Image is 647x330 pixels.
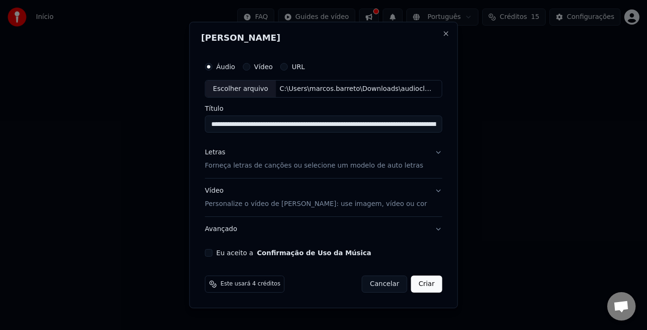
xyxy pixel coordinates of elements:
[216,63,235,70] label: Áudio
[254,63,273,70] label: Vídeo
[292,63,305,70] label: URL
[276,84,437,94] div: C:\Users\marcos.barreto\Downloads\audiocleaner_20250901_141940_LOUVORES PARA EDIFICAR SUA CASA - ...
[205,179,442,217] button: VídeoPersonalize o vídeo de [PERSON_NAME]: use imagem, vídeo ou cor
[205,217,442,241] button: Avançado
[201,34,446,42] h2: [PERSON_NAME]
[205,199,427,209] p: Personalize o vídeo de [PERSON_NAME]: use imagem, vídeo ou cor
[257,250,371,256] button: Eu aceito a
[362,276,407,293] button: Cancelar
[205,141,442,178] button: LetrasForneça letras de canções ou selecione um modelo de auto letras
[205,161,423,171] p: Forneça letras de canções ou selecione um modelo de auto letras
[205,187,427,209] div: Vídeo
[411,276,442,293] button: Criar
[221,280,280,288] span: Este usará 4 créditos
[205,106,442,112] label: Título
[205,148,225,158] div: Letras
[216,250,371,256] label: Eu aceito a
[206,80,276,98] div: Escolher arquivo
